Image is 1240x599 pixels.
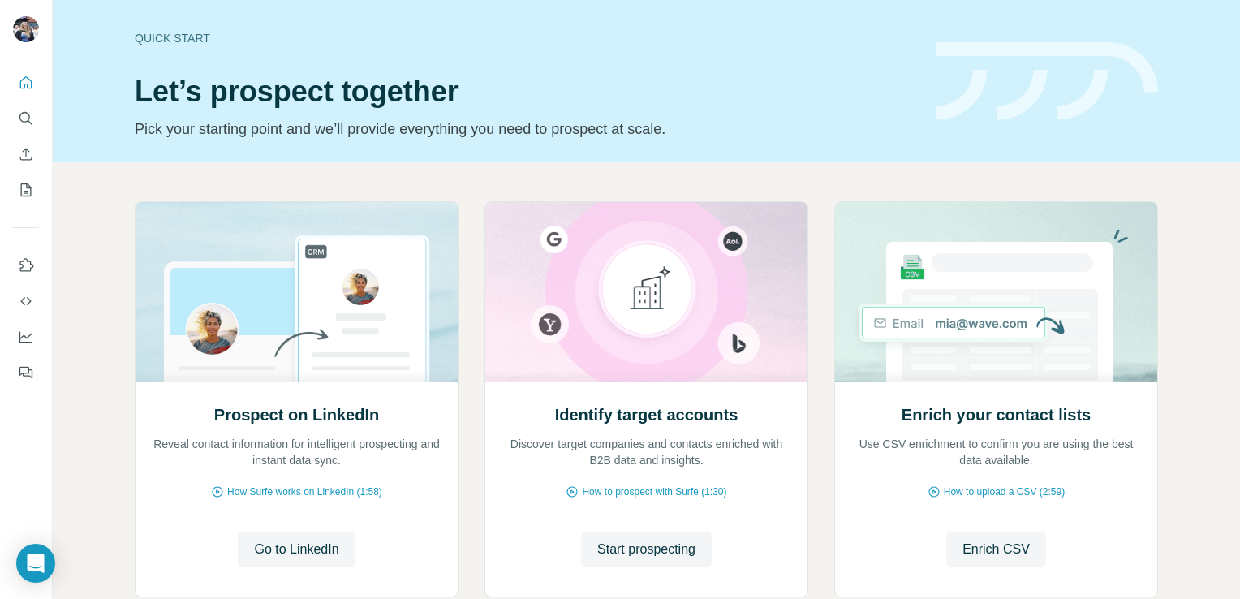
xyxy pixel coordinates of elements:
h2: Enrich your contact lists [902,403,1091,426]
span: Enrich CSV [962,540,1030,559]
img: Prospect on LinkedIn [135,202,459,382]
p: Reveal contact information for intelligent prospecting and instant data sync. [152,436,441,468]
button: My lists [13,175,39,205]
span: How to prospect with Surfe (1:30) [582,485,726,499]
p: Use CSV enrichment to confirm you are using the best data available. [851,436,1141,468]
button: Feedback [13,358,39,387]
img: Enrich your contact lists [834,202,1158,382]
button: Go to LinkedIn [238,532,355,567]
button: Enrich CSV [946,532,1046,567]
img: Avatar [13,16,39,42]
span: Go to LinkedIn [254,540,338,559]
p: Pick your starting point and we’ll provide everything you need to prospect at scale. [135,118,917,140]
button: Start prospecting [581,532,712,567]
span: How to upload a CSV (2:59) [944,485,1065,499]
div: Open Intercom Messenger [16,544,55,583]
button: Use Surfe on LinkedIn [13,251,39,280]
button: Use Surfe API [13,287,39,316]
h2: Identify target accounts [555,403,738,426]
span: Start prospecting [597,540,695,559]
h2: Prospect on LinkedIn [214,403,379,426]
img: banner [936,42,1158,121]
img: Identify target accounts [484,202,808,382]
button: Quick start [13,68,39,97]
span: How Surfe works on LinkedIn (1:58) [227,485,382,499]
div: Quick start [135,30,917,46]
button: Dashboard [13,322,39,351]
button: Enrich CSV [13,140,39,169]
button: Search [13,104,39,133]
p: Discover target companies and contacts enriched with B2B data and insights. [502,436,791,468]
h1: Let’s prospect together [135,75,917,108]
